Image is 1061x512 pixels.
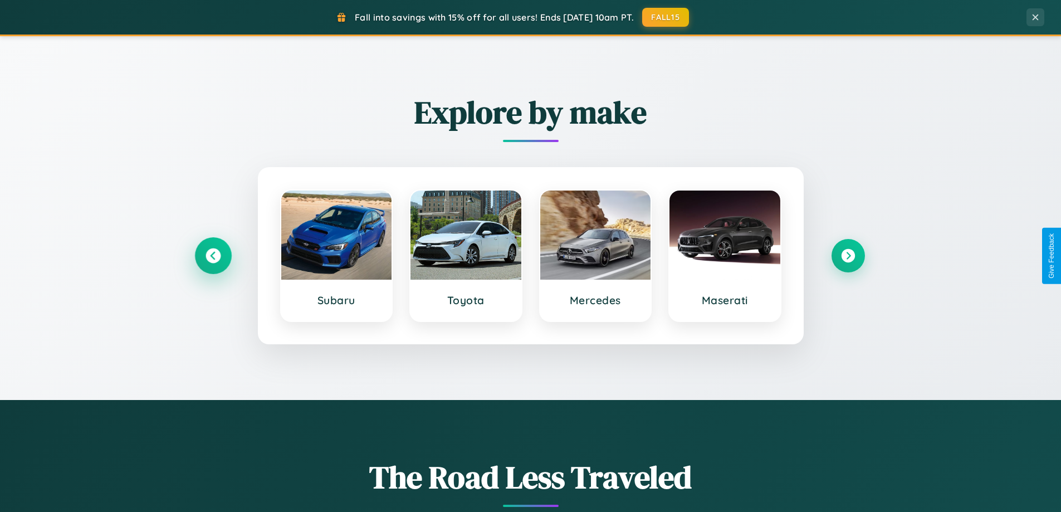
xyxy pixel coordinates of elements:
[355,12,634,23] span: Fall into savings with 15% off for all users! Ends [DATE] 10am PT.
[551,294,640,307] h3: Mercedes
[1048,233,1055,279] div: Give Feedback
[422,294,510,307] h3: Toyota
[197,456,865,499] h1: The Road Less Traveled
[681,294,769,307] h3: Maserati
[642,8,689,27] button: FALL15
[292,294,381,307] h3: Subaru
[197,91,865,134] h2: Explore by make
